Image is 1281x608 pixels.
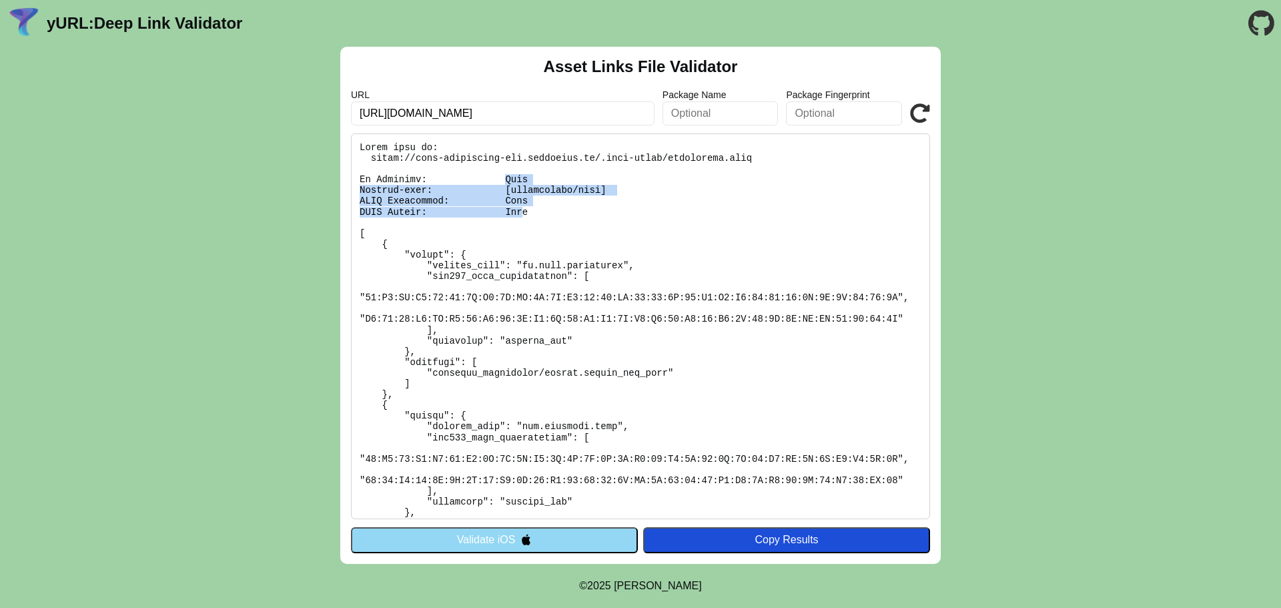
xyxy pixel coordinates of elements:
label: Package Name [663,89,779,100]
input: Optional [786,101,902,125]
footer: © [579,564,701,608]
label: URL [351,89,655,100]
img: appleIcon.svg [520,534,532,545]
input: Required [351,101,655,125]
a: yURL:Deep Link Validator [47,14,242,33]
h2: Asset Links File Validator [544,57,738,76]
pre: Lorem ipsu do: sitam://cons-adipiscing-eli.seddoeius.te/.inci-utlab/etdolorema.aliq En Adminimv: ... [351,133,930,519]
span: 2025 [587,580,611,591]
button: Validate iOS [351,527,638,553]
img: yURL Logo [7,6,41,41]
div: Copy Results [650,534,923,546]
a: Michael Ibragimchayev's Personal Site [614,580,702,591]
label: Package Fingerprint [786,89,902,100]
input: Optional [663,101,779,125]
button: Copy Results [643,527,930,553]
